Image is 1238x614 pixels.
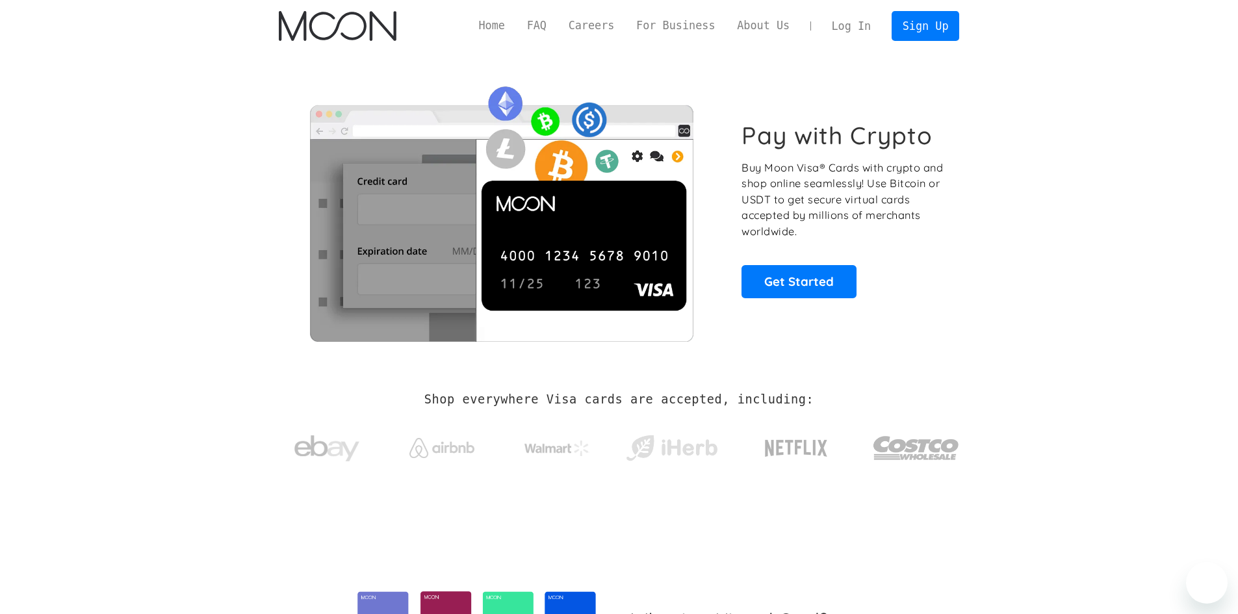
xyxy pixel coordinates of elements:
a: Netflix [738,419,855,471]
a: home [279,11,396,41]
a: FAQ [516,18,558,34]
a: Get Started [742,265,857,298]
img: Netflix [764,432,829,465]
a: Walmart [508,428,605,463]
a: Airbnb [393,425,490,465]
a: Sign Up [892,11,959,40]
a: iHerb [623,418,720,472]
img: Moon Cards let you spend your crypto anywhere Visa is accepted. [279,77,724,341]
a: Home [468,18,516,34]
a: Careers [558,18,625,34]
h2: Shop everywhere Visa cards are accepted, including: [424,392,814,407]
img: Walmart [524,441,589,456]
img: iHerb [623,431,720,465]
h1: Pay with Crypto [742,121,933,150]
img: ebay [294,428,359,469]
a: About Us [726,18,801,34]
a: Costco [873,411,960,479]
p: Buy Moon Visa® Cards with crypto and shop online seamlessly! Use Bitcoin or USDT to get secure vi... [742,160,945,240]
img: Costco [873,424,960,472]
iframe: Knapp för att öppna meddelandefönstret [1186,562,1228,604]
a: ebay [279,415,376,476]
img: Moon Logo [279,11,396,41]
a: For Business [625,18,726,34]
a: Log In [821,12,882,40]
img: Airbnb [409,438,474,458]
